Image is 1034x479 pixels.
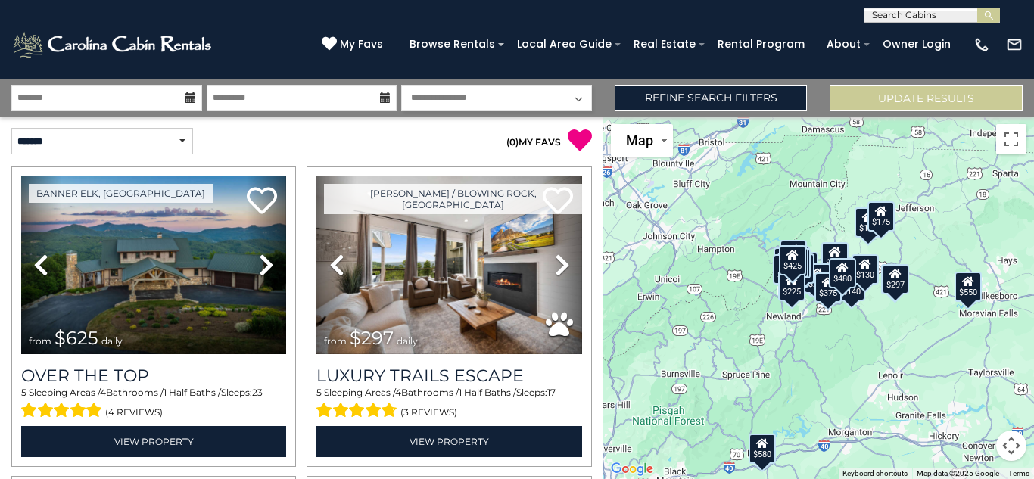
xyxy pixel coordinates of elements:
[340,36,383,52] span: My Favs
[324,184,581,214] a: [PERSON_NAME] / Blowing Rock, [GEOGRAPHIC_DATA]
[350,327,394,349] span: $297
[1008,469,1029,477] a: Terms (opens in new tab)
[397,335,418,347] span: daily
[1006,36,1023,53] img: mail-regular-white.png
[626,132,653,148] span: Map
[607,459,657,479] a: Open this area in Google Maps (opens a new window)
[773,253,800,284] div: $230
[395,387,401,398] span: 4
[852,254,880,285] div: $130
[11,30,216,60] img: White-1-2.png
[400,403,457,422] span: (3 reviews)
[607,459,657,479] img: Google
[996,431,1026,461] button: Map camera controls
[830,85,1023,111] button: Update Results
[780,244,807,275] div: $425
[955,271,983,301] div: $550
[917,469,999,477] span: Map data ©2025 Google
[875,33,958,56] a: Owner Login
[21,176,286,354] img: thumbnail_167153549.jpeg
[710,33,812,56] a: Rental Program
[749,433,776,463] div: $580
[324,335,347,347] span: from
[252,387,263,398] span: 23
[105,403,163,422] span: (4 reviews)
[814,272,842,302] div: $375
[21,426,286,457] a: View Property
[809,266,836,296] div: $265
[822,242,849,272] div: $349
[101,335,123,347] span: daily
[547,387,556,398] span: 17
[882,264,909,294] div: $297
[506,136,519,148] span: ( )
[21,386,286,422] div: Sleeping Areas / Bathrooms / Sleeps:
[29,335,51,347] span: from
[855,207,882,238] div: $175
[247,185,277,218] a: Add to favorites
[29,184,213,203] a: Banner Elk, [GEOGRAPHIC_DATA]
[21,365,286,386] a: Over The Top
[316,426,581,457] a: View Property
[316,176,581,354] img: thumbnail_168695581.jpeg
[55,327,98,349] span: $625
[459,387,516,398] span: 1 Half Baths /
[509,33,619,56] a: Local Area Guide
[322,36,387,53] a: My Favs
[509,136,515,148] span: 0
[316,386,581,422] div: Sleeping Areas / Bathrooms / Sleeps:
[867,201,895,231] div: $175
[973,36,990,53] img: phone-regular-white.png
[778,271,805,301] div: $225
[316,387,322,398] span: 5
[626,33,703,56] a: Real Estate
[819,33,868,56] a: About
[21,387,26,398] span: 5
[996,124,1026,154] button: Toggle fullscreen view
[100,387,106,398] span: 4
[780,239,808,269] div: $125
[506,136,561,148] a: (0)MY FAVS
[164,387,221,398] span: 1 Half Baths /
[829,257,856,288] div: $480
[402,33,503,56] a: Browse Rentals
[316,365,581,386] a: Luxury Trails Escape
[839,270,866,300] div: $140
[615,85,808,111] a: Refine Search Filters
[842,468,908,479] button: Keyboard shortcuts
[611,124,673,157] button: Change map style
[804,263,831,293] div: $230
